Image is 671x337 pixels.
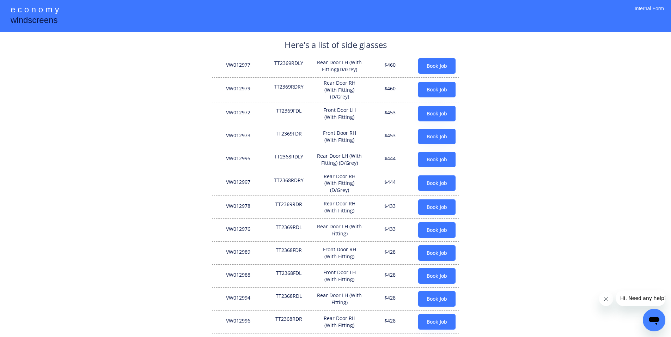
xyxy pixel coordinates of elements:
div: TT2369RDR [266,201,312,213]
div: Front Door LH (With Fitting) [317,267,362,284]
div: VW012973 [216,130,261,143]
div: $433 [367,201,413,213]
iframe: Close message [599,292,613,306]
button: Book Job [418,58,456,74]
div: $460 [367,60,413,72]
div: TT2368RDR [266,315,312,328]
div: e c o n o m y [11,4,59,17]
div: TT2369FDL [266,107,312,120]
div: TT2368RDLY [266,153,312,166]
button: Book Job [418,175,456,191]
iframe: Message from company [616,290,665,306]
div: Internal Form [635,5,664,21]
button: Book Job [418,245,456,261]
div: $453 [367,107,413,120]
button: Book Job [418,268,456,284]
div: VW012994 [216,293,261,305]
div: $428 [367,270,413,282]
div: VW012996 [216,315,261,328]
div: VW012972 [216,107,261,120]
div: VW012995 [216,153,261,166]
div: $428 [367,315,413,328]
div: TT2369RDL [266,224,312,236]
button: Book Job [418,106,456,121]
iframe: Button to launch messaging window [643,309,665,331]
button: Book Job [418,152,456,167]
div: $444 [367,177,413,189]
div: Rear Door LH (With Fitting)(D/Grey) [317,57,362,74]
div: $444 [367,153,413,166]
div: Rear Door LH (With Fitting) [317,290,362,307]
div: TT2368RDRY [266,177,312,189]
button: Book Job [418,199,456,215]
button: Book Job [418,82,456,97]
div: VW012976 [216,224,261,236]
div: Rear Door RH (With Fitting) [317,313,362,330]
div: $453 [367,130,413,143]
div: Rear Door RH (With Fitting)(D/Grey) [317,78,362,102]
div: VW012989 [216,247,261,259]
div: Rear Door RH (With Fitting) [317,198,362,216]
div: TT2369FDR [266,130,312,143]
div: TT2368FDR [266,247,312,259]
div: TT2368RDL [266,293,312,305]
div: VW012979 [216,83,261,96]
button: Book Job [418,314,456,330]
button: Book Job [418,222,456,238]
button: Book Job [418,129,456,144]
div: Front Door RH (With Fitting) [317,244,362,261]
div: TT2369RDRY [266,83,312,96]
div: windscreens [11,14,57,28]
div: Front Door LH (With Fitting) [317,105,362,122]
div: Here's a list of side glasses [285,39,387,55]
div: TT2369RDLY [266,60,312,72]
div: VW012997 [216,177,261,189]
button: Book Job [418,291,456,307]
div: Rear Door RH (With Fitting) (D/Grey) [317,171,362,195]
div: VW012977 [216,60,261,72]
div: $433 [367,224,413,236]
div: Rear Door LH (With Fitting) (D/Grey) [317,151,362,168]
div: $460 [367,83,413,96]
div: TT2368FDL [266,270,312,282]
div: $428 [367,247,413,259]
div: VW012978 [216,201,261,213]
div: Rear Door LH (With Fitting) [317,221,362,239]
span: Hi. Need any help? [4,5,51,11]
div: VW012988 [216,270,261,282]
div: $428 [367,293,413,305]
div: Front Door RH (With Fitting) [317,128,362,145]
